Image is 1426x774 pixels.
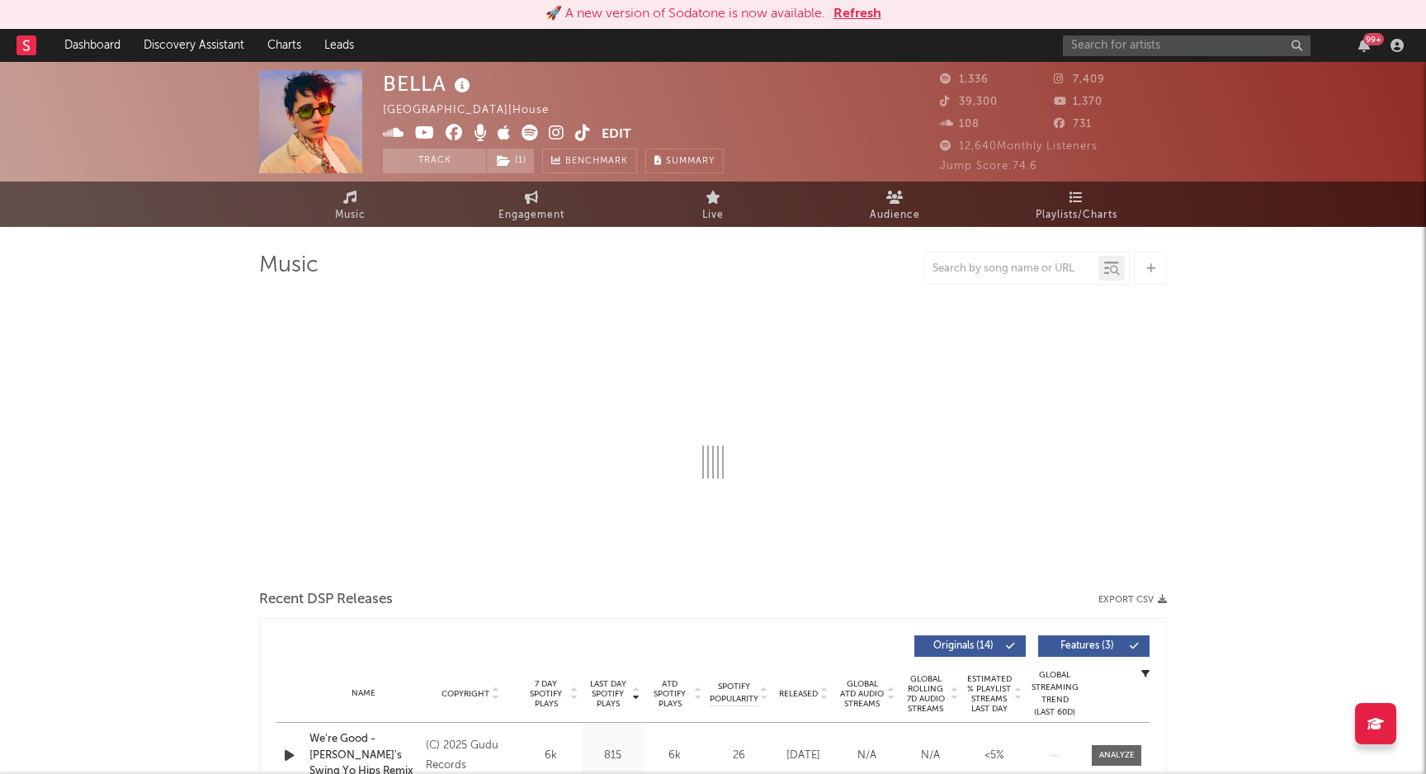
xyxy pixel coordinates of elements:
[966,674,1012,714] span: Estimated % Playlist Streams Last Day
[966,748,1022,764] div: <5%
[1098,595,1167,605] button: Export CSV
[1358,39,1370,52] button: 99+
[940,119,980,130] span: 108
[702,205,724,225] span: Live
[602,125,631,145] button: Edit
[1063,35,1310,56] input: Search for artists
[940,74,989,85] span: 1,336
[1054,74,1105,85] span: 7,409
[1363,33,1384,45] div: 99 +
[383,70,475,97] div: BELLA
[441,182,622,227] a: Engagement
[524,748,578,764] div: 6k
[383,101,568,120] div: [GEOGRAPHIC_DATA] | House
[804,182,985,227] a: Audience
[985,182,1167,227] a: Playlists/Charts
[914,635,1026,657] button: Originals(14)
[903,674,948,714] span: Global Rolling 7D Audio Streams
[710,748,767,764] div: 26
[666,157,715,166] span: Summary
[545,4,825,24] div: 🚀 A new version of Sodatone is now available.
[565,152,628,172] span: Benchmark
[1054,119,1092,130] span: 731
[335,205,366,225] span: Music
[256,29,313,62] a: Charts
[940,161,1037,172] span: Jump Score: 74.6
[132,29,256,62] a: Discovery Assistant
[586,679,630,709] span: Last Day Spotify Plays
[1049,641,1125,651] span: Features ( 3 )
[259,590,393,610] span: Recent DSP Releases
[925,641,1001,651] span: Originals ( 14 )
[1054,97,1103,107] span: 1,370
[309,687,418,700] div: Name
[1038,635,1150,657] button: Features(3)
[779,689,818,699] span: Released
[383,149,486,173] button: Track
[833,4,881,24] button: Refresh
[710,681,758,706] span: Spotify Popularity
[542,149,637,173] a: Benchmark
[839,679,885,709] span: Global ATD Audio Streams
[622,182,804,227] a: Live
[259,182,441,227] a: Music
[776,748,831,764] div: [DATE]
[586,748,640,764] div: 815
[940,141,1098,152] span: 12,640 Monthly Listeners
[648,748,701,764] div: 6k
[648,679,692,709] span: ATD Spotify Plays
[924,262,1098,276] input: Search by song name or URL
[487,149,534,173] button: (1)
[1036,205,1117,225] span: Playlists/Charts
[1030,669,1079,719] div: Global Streaming Trend (Last 60D)
[313,29,366,62] a: Leads
[524,679,568,709] span: 7 Day Spotify Plays
[839,748,895,764] div: N/A
[940,97,998,107] span: 39,300
[645,149,724,173] button: Summary
[486,149,535,173] span: ( 1 )
[53,29,132,62] a: Dashboard
[870,205,920,225] span: Audience
[441,689,489,699] span: Copyright
[498,205,564,225] span: Engagement
[903,748,958,764] div: N/A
